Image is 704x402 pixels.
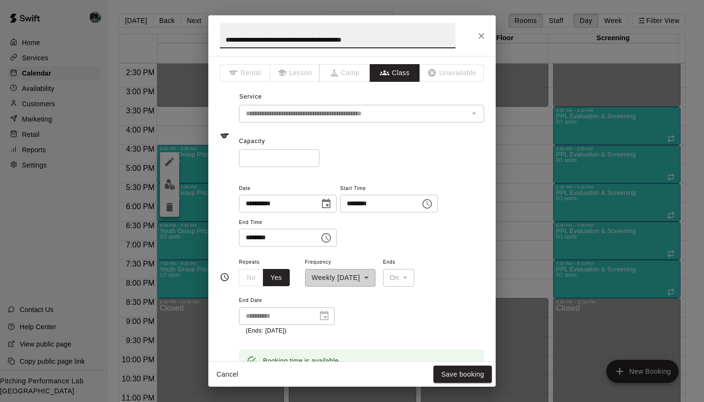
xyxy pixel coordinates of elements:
[317,194,336,213] button: Choose date, selected date is Aug 14, 2025
[305,256,375,269] span: Frequency
[220,64,270,82] span: The type of an existing booking cannot be changed
[433,366,492,383] button: Save booking
[220,272,229,282] svg: Timing
[383,269,415,287] div: On
[239,216,337,229] span: End Time
[420,64,484,82] span: The type of an existing booking cannot be changed
[270,64,320,82] span: The type of an existing booking cannot be changed
[239,182,337,195] span: Date
[320,64,370,82] span: The type of an existing booking cannot be changed
[263,352,339,369] div: Booking time is available
[383,256,415,269] span: Ends
[340,182,438,195] span: Start Time
[246,326,328,336] p: (Ends: [DATE])
[317,228,336,247] button: Choose time, selected time is 5:30 PM
[239,294,335,307] span: End Date
[220,131,229,141] svg: Service
[239,269,290,287] div: outlined button group
[370,64,420,82] button: Class
[212,366,243,383] button: Cancel
[418,194,437,213] button: Choose time, selected time is 4:30 PM
[239,93,262,100] span: Service
[239,105,484,123] div: The service of an existing booking cannot be changed
[239,256,297,269] span: Repeats
[239,138,265,145] span: Capacity
[263,269,290,287] button: Yes
[473,27,490,45] button: Close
